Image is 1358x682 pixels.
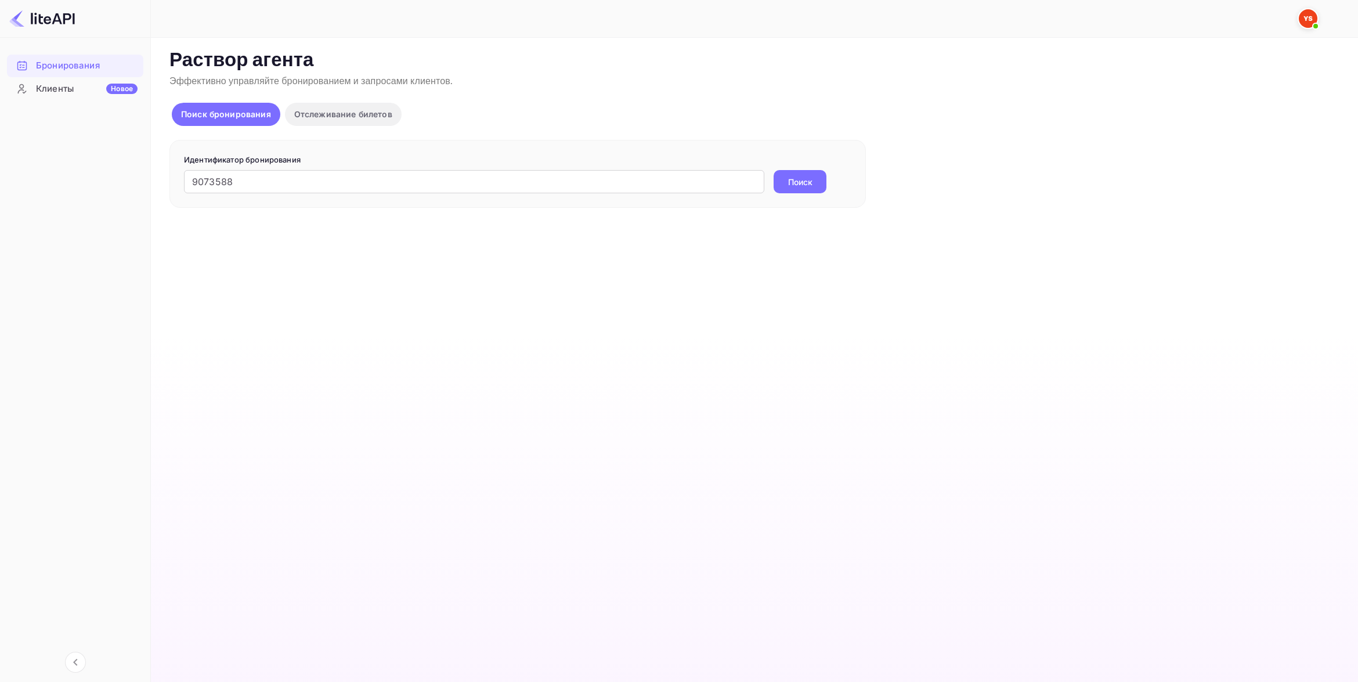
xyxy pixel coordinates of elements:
p: Идентификатор бронирования [184,154,851,166]
img: Служба Поддержки Яндекса [1299,9,1317,28]
input: Введите идентификатор бронирования (например, 63782194) [184,170,764,193]
a: Бронирования [7,55,143,76]
div: Клиенты [36,82,138,96]
button: Свернуть навигацию [65,652,86,673]
div: Новое [106,84,138,94]
p: Поиск бронирования [181,108,271,120]
div: КлиентыНовое [7,78,143,100]
span: Эффективно управляйте бронированием и запросами клиентов. [169,75,453,88]
p: Раствор агента [169,49,1337,73]
div: Бронирования [36,59,138,73]
div: Бронирования [7,55,143,77]
img: Логотип LiteAPI [9,9,75,28]
p: Отслеживание билетов [294,108,392,120]
button: Поиск [774,170,826,193]
a: КлиентыНовое [7,78,143,99]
